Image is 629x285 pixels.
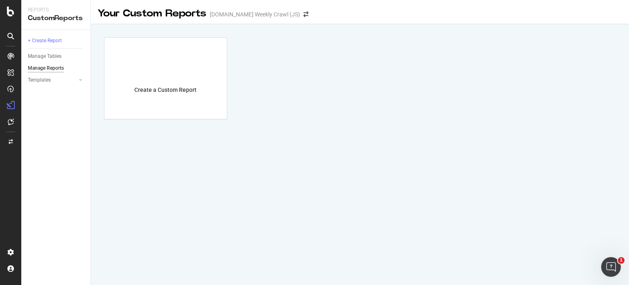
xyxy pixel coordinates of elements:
[28,64,85,73] a: Manage Reports
[28,76,77,84] a: Templates
[210,10,300,18] div: [DOMAIN_NAME] Weekly Crawl (JS)
[601,257,621,277] iframe: Intercom live chat
[28,36,62,45] div: + Create Report
[28,14,84,23] div: CustomReports
[134,87,197,93] div: Create a Custom Report
[97,7,206,21] div: Your Custom Reports
[28,7,84,14] div: Reports
[618,257,624,264] span: 1
[28,52,61,61] div: Manage Tables
[28,76,51,84] div: Templates
[303,11,308,17] div: arrow-right-arrow-left
[28,52,85,61] a: Manage Tables
[28,64,64,73] div: Manage Reports
[28,36,85,45] a: + Create Report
